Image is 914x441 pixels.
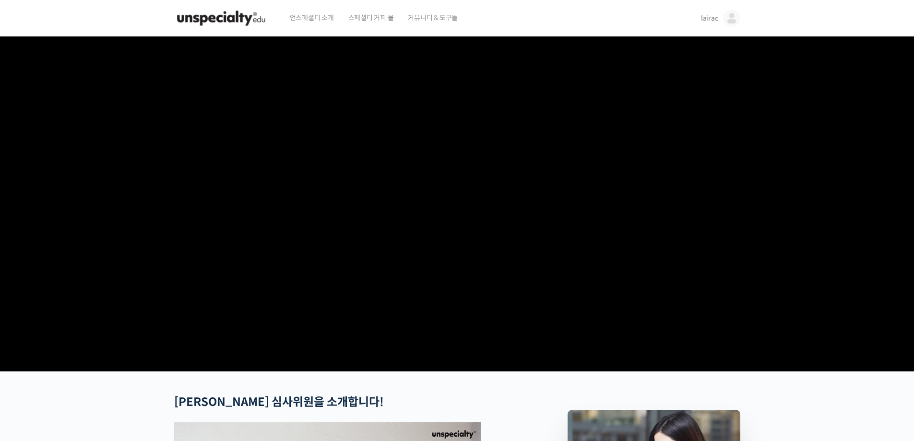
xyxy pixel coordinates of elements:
span: lairac [701,14,718,23]
strong: [PERSON_NAME] 심사위원을 소개합니다 [174,395,380,409]
h2: ! [174,395,517,409]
